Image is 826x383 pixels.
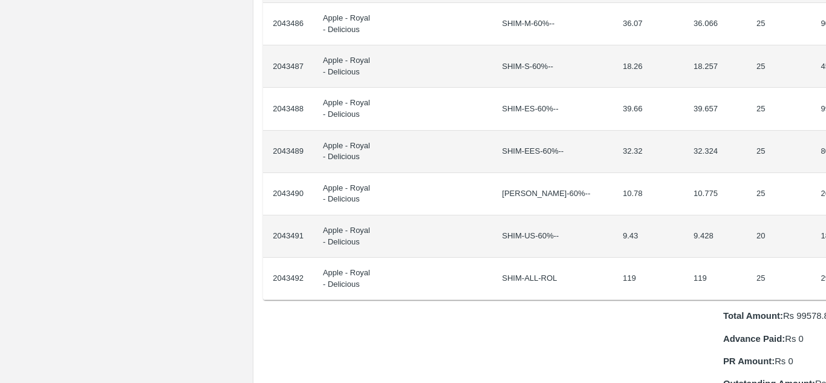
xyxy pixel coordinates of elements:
[263,258,313,300] td: 2043492
[747,215,811,258] td: 20
[747,258,811,300] td: 25
[747,3,811,45] td: 25
[684,88,747,130] td: 39.657
[263,45,313,88] td: 2043487
[613,131,684,173] td: 32.32
[613,3,684,45] td: 36.07
[747,45,811,88] td: 25
[684,215,747,258] td: 9.428
[313,131,382,173] td: Apple - Royal - Delicious
[492,173,613,215] td: [PERSON_NAME]-60%--
[313,258,382,300] td: Apple - Royal - Delicious
[313,45,382,88] td: Apple - Royal - Delicious
[492,88,613,130] td: SHIM-ES-60%--
[613,88,684,130] td: 39.66
[723,311,783,321] b: Total Amount:
[684,45,747,88] td: 18.257
[263,131,313,173] td: 2043489
[492,131,613,173] td: SHIM-EES-60%--
[723,356,775,366] b: PR Amount:
[684,3,747,45] td: 36.066
[313,88,382,130] td: Apple - Royal - Delicious
[613,45,684,88] td: 18.26
[313,173,382,215] td: Apple - Royal - Delicious
[492,3,613,45] td: SHIM-M-60%--
[313,215,382,258] td: Apple - Royal - Delicious
[263,3,313,45] td: 2043486
[492,258,613,300] td: SHIM-ALL-ROL
[747,173,811,215] td: 25
[263,215,313,258] td: 2043491
[684,258,747,300] td: 119
[613,258,684,300] td: 119
[684,131,747,173] td: 32.324
[684,173,747,215] td: 10.775
[613,215,684,258] td: 9.43
[263,88,313,130] td: 2043488
[492,45,613,88] td: SHIM-S-60%--
[613,173,684,215] td: 10.78
[492,215,613,258] td: SHIM-US-60%--
[747,131,811,173] td: 25
[723,334,785,344] b: Advance Paid:
[313,3,382,45] td: Apple - Royal - Delicious
[747,88,811,130] td: 25
[263,173,313,215] td: 2043490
